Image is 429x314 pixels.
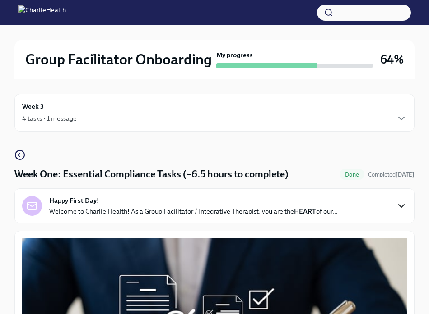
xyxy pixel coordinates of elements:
span: Completed [368,171,415,178]
p: Welcome to Charlie Health! As a Group Facilitator / Integrative Therapist, you are the of our... [49,207,338,216]
h3: 64% [380,51,404,68]
h6: Week 3 [22,101,44,111]
strong: Happy First Day! [49,196,99,205]
h4: Week One: Essential Compliance Tasks (~6.5 hours to complete) [14,168,289,181]
span: Done [340,171,364,178]
span: September 22nd, 2025 12:56 [368,170,415,179]
strong: [DATE] [396,171,415,178]
h2: Group Facilitator Onboarding [25,50,212,68]
img: CharlieHealth [18,5,66,20]
strong: HEART [294,207,316,215]
strong: My progress [216,50,253,59]
div: 4 tasks • 1 message [22,114,77,123]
